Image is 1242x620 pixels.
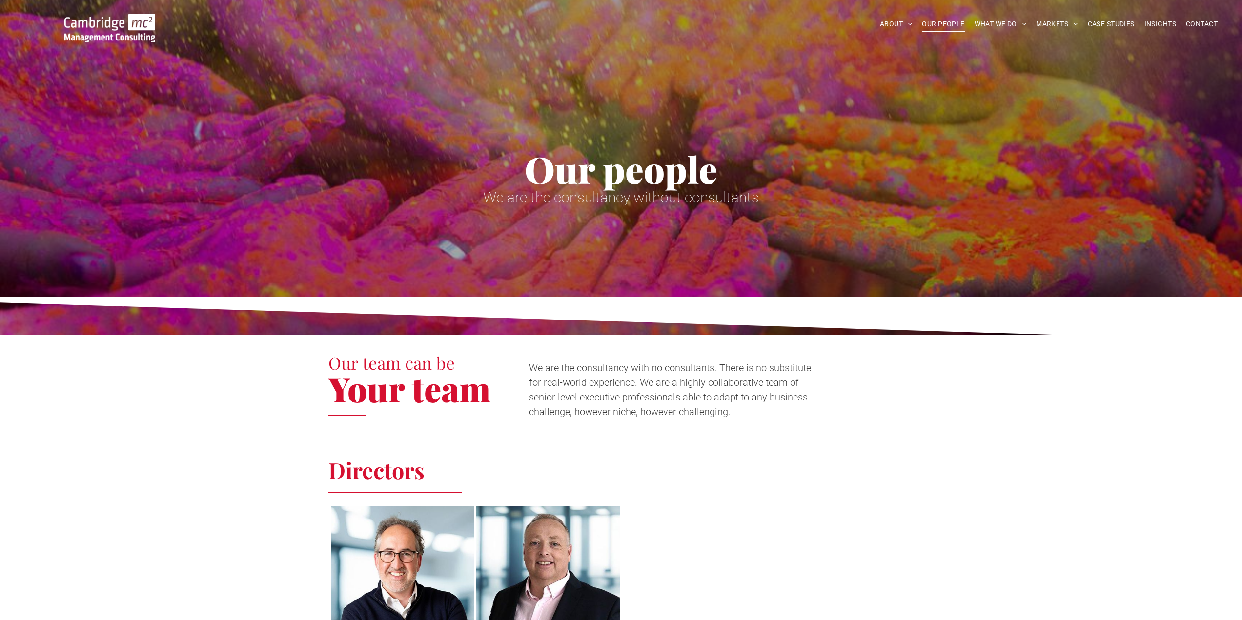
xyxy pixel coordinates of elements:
[483,189,759,206] span: We are the consultancy without consultants
[328,455,425,484] span: Directors
[1140,17,1181,32] a: INSIGHTS
[917,17,969,32] a: OUR PEOPLE
[64,14,155,42] img: Go to Homepage
[328,351,455,374] span: Our team can be
[1181,17,1222,32] a: CONTACT
[970,17,1032,32] a: WHAT WE DO
[1083,17,1140,32] a: CASE STUDIES
[328,365,490,411] span: Your team
[1031,17,1082,32] a: MARKETS
[64,15,155,25] a: Your Business Transformed | Cambridge Management Consulting
[875,17,917,32] a: ABOUT
[529,362,811,418] span: We are the consultancy with no consultants. There is no substitute for real-world experience. We ...
[525,144,717,193] span: Our people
